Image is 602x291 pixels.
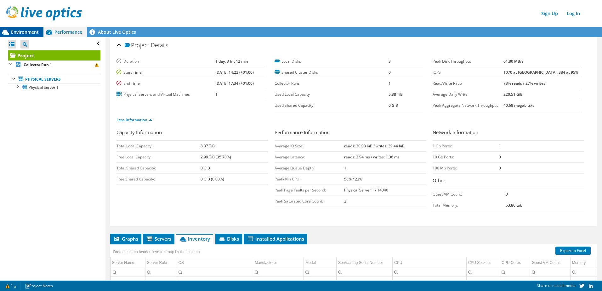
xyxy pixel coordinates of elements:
a: Physical Server 1 [8,83,100,91]
div: Manufacturer [255,259,277,266]
td: 10 Gb Ports: [433,152,499,163]
td: 1 Gb Ports: [433,141,499,152]
span: Servers [146,236,171,242]
td: CPU Sockets Column [466,257,500,268]
a: About Live Optics [87,27,141,37]
td: Column Memory, Value 63.86 GiB [570,277,597,288]
td: Column OS, Value Microsoft Windows Server 2019 Standard [177,277,253,288]
h3: Network Information [433,129,584,137]
td: Column Memory, Filter cell [570,268,597,277]
td: Average IO Size: [275,141,344,152]
td: Column CPU, Filter cell [393,268,467,277]
td: Service Tag Serial Number Column [336,257,392,268]
div: CPU Cores [502,259,521,266]
b: 73% reads / 27% writes [503,81,545,86]
label: Shared Cluster Disks [275,69,389,76]
b: Physical Server 1 / 14040 [344,187,388,193]
b: 1 [389,81,391,86]
a: Collector Run 1 [8,60,100,69]
td: Column Server Name, Filter cell [111,268,145,277]
label: Start Time [116,69,215,76]
b: 0 [506,191,508,197]
div: OS [179,259,184,266]
b: [DATE] 14:22 (+01:00) [215,70,254,75]
b: 1 [215,92,218,97]
b: 58% / 23% [344,176,362,182]
b: 0 GiB [389,103,398,108]
td: Column Model, Value TS300-E10-PS4 [304,277,337,288]
span: Disks [219,236,239,242]
label: End Time [116,80,215,87]
b: 220.51 GiB [503,92,523,97]
b: 1 [344,165,346,171]
label: Peak Disk Throughput [433,58,503,65]
b: 40.68 megabits/s [503,103,534,108]
td: CPU Cores Column [500,257,530,268]
label: Physical Servers and Virtual Machines [116,91,215,98]
td: OS Column [177,257,253,268]
td: Column Server Role, Filter cell [145,268,177,277]
td: Column OS, Filter cell [177,268,253,277]
td: Column CPU Sockets, Filter cell [466,268,500,277]
b: reads: 30.03 KiB / writes: 39.44 KiB [344,143,405,149]
span: Installed Applications [247,236,304,242]
div: CPU Sockets [468,259,491,266]
td: Column Manufacturer, Value ASUSTeK COMPUTER INC. [253,277,304,288]
td: Free Shared Capacity: [116,174,201,185]
span: Share on social media [537,283,576,288]
div: CPU [394,259,402,266]
a: Physical Servers [8,75,100,83]
img: live_optics_svg.svg [6,6,82,20]
a: Project [8,50,100,60]
div: Model [305,259,316,266]
td: Column CPU Cores, Filter cell [500,268,530,277]
b: 2 [344,198,346,204]
b: 0 [499,165,501,171]
div: Service Tag Serial Number [338,259,383,266]
td: Peak Page Faults per Second: [275,185,344,196]
td: Total Shared Capacity: [116,163,201,174]
td: Column CPU Sockets, Value 1 [466,277,500,288]
b: 63.86 GiB [506,203,523,208]
label: IOPS [433,69,503,76]
td: Column CPU Cores, Value 4 [500,277,530,288]
label: Collector Runs [275,80,389,87]
td: Total Memory: [433,200,506,211]
b: 0 GiB [201,165,210,171]
div: Guest VM Count [532,259,560,266]
a: Project Notes [20,282,57,290]
td: Total Local Capacity: [116,141,201,152]
label: Peak Aggregate Network Throughput [433,102,503,109]
b: 61.80 MB/s [503,59,524,64]
span: Physical Server 1 [29,85,59,90]
td: 100 Mb Ports: [433,163,499,174]
a: Sign Up [538,9,561,18]
td: Server Name Column [111,257,145,268]
td: Peak/Min CPU: [275,174,344,185]
b: Collector Run 1 [24,62,52,67]
span: Project [125,42,149,48]
div: Server Role [147,259,167,266]
td: Column Server Name, Value Physical Server 1 [111,277,145,288]
label: Local Disks [275,58,389,65]
td: Manufacturer Column [253,257,304,268]
span: Inventory [179,236,210,242]
label: Used Local Capacity [275,91,389,98]
td: Guest VM Count: [433,189,506,200]
div: Physical [147,279,175,287]
td: Free Local Capacity: [116,152,201,163]
td: CPU Column [393,257,467,268]
td: Memory Column [570,257,597,268]
span: Performance [54,29,82,35]
label: Read/Write Ratio [433,80,503,87]
h3: Capacity Information [116,129,268,137]
label: Average Daily Write [433,91,503,98]
td: Column Service Tag Serial Number, Filter cell [336,268,392,277]
b: 8.37 TiB [201,143,215,149]
td: Column CPU, Value Intel(R) Xeon(R) E-2224 CPU @ 3.40GHz [393,277,467,288]
h3: Performance Information [275,129,426,137]
label: Used Shared Capacity [275,102,389,109]
td: Model Column [304,257,337,268]
b: 5.38 TiB [389,92,403,97]
span: Environment [11,29,39,35]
